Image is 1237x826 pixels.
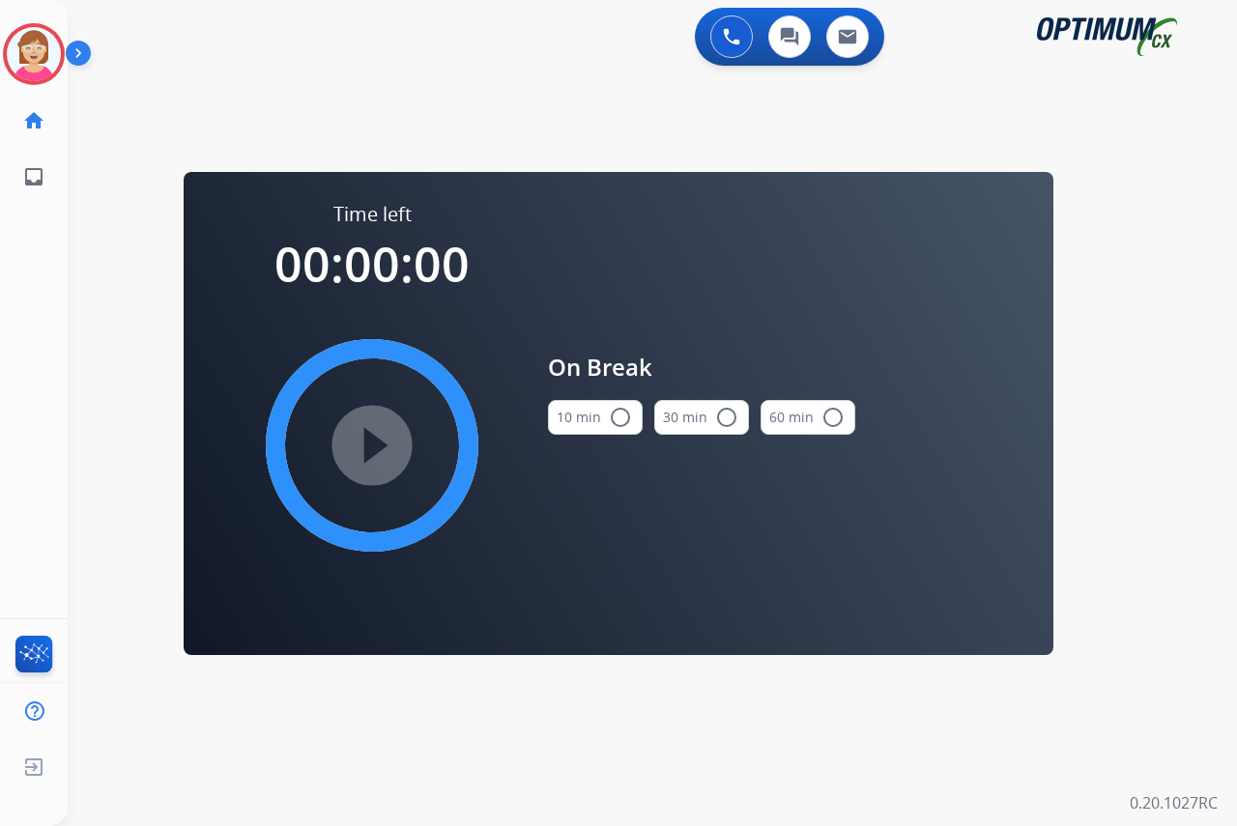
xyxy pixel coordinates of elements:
p: 0.20.1027RC [1130,791,1218,814]
button: 10 min [548,400,643,435]
button: 30 min [654,400,749,435]
span: 00:00:00 [274,231,470,297]
mat-icon: home [22,109,45,132]
mat-icon: radio_button_unchecked [609,406,632,429]
mat-icon: radio_button_unchecked [821,406,845,429]
mat-icon: inbox [22,165,45,188]
mat-icon: radio_button_unchecked [715,406,738,429]
img: avatar [7,27,61,81]
span: On Break [548,350,855,385]
span: Time left [333,201,412,228]
button: 60 min [761,400,855,435]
